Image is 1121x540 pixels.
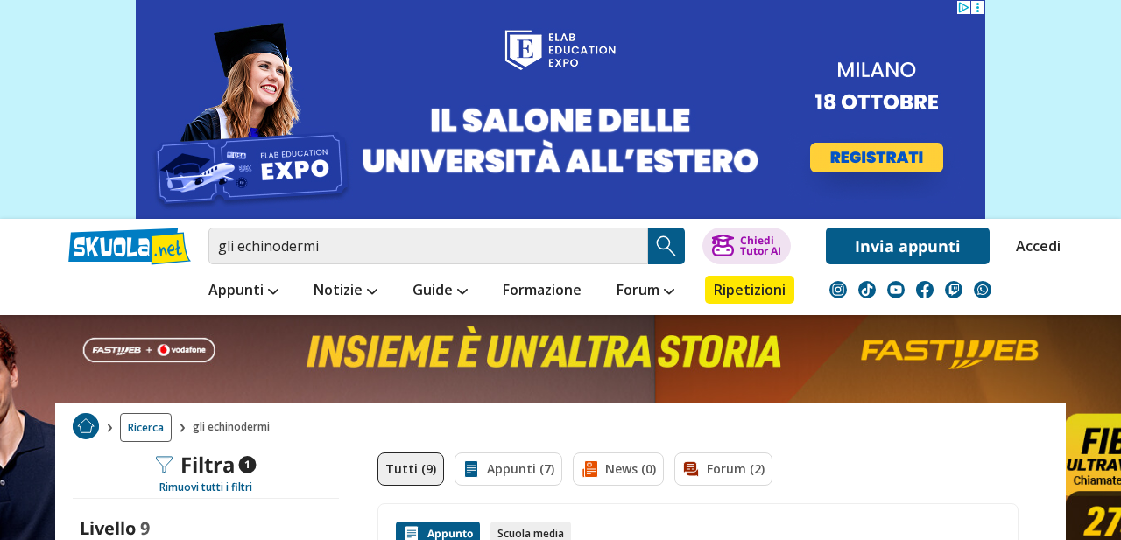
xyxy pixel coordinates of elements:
[916,281,934,298] img: facebook
[455,452,562,486] a: Appunti (7)
[208,228,648,264] input: Cerca appunti, riassunti o versioni
[682,460,700,478] img: Forum filtro contenuto
[140,516,150,540] span: 9
[498,276,586,307] a: Formazione
[674,452,772,486] a: Forum (2)
[1016,228,1053,264] a: Accedi
[204,276,283,307] a: Appunti
[408,276,472,307] a: Guide
[858,281,876,298] img: tiktok
[239,456,257,473] span: 1
[156,452,257,477] div: Filtra
[945,281,962,298] img: twitch
[120,413,172,442] a: Ricerca
[705,276,794,304] a: Ripetizioni
[462,460,480,478] img: Appunti filtro contenuto
[193,413,277,442] span: gli echinodermi
[73,480,339,494] div: Rimuovi tutti i filtri
[702,228,791,264] button: ChiediTutor AI
[887,281,905,298] img: youtube
[377,452,444,486] a: Tutti (9)
[826,228,990,264] a: Invia appunti
[974,281,991,298] img: WhatsApp
[309,276,382,307] a: Notizie
[740,235,781,256] div: Chiedi Tutor AI
[156,456,173,473] img: Filtra filtri mobile
[80,516,136,540] label: Livello
[73,413,99,442] a: Home
[653,233,680,259] img: Cerca appunti, riassunti o versioni
[73,413,99,439] img: Home
[829,281,847,298] img: instagram
[612,276,679,307] a: Forum
[648,228,685,264] button: Search Button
